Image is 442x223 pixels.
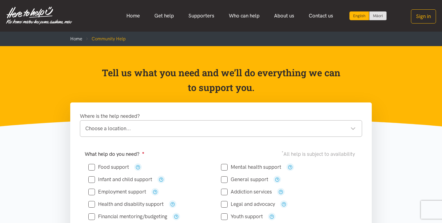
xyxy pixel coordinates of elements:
p: Tell us what you need and we’ll do everything we can to support you. [101,65,341,95]
sup: ● [142,150,144,155]
label: Infant and child support [88,177,152,182]
a: Switch to Te Reo Māori [369,11,387,20]
li: Community Help [82,35,126,42]
label: General support [221,177,268,182]
div: Language toggle [349,11,387,20]
a: Home [70,36,82,42]
label: Food support [88,165,129,170]
a: Get help [147,9,181,22]
label: Legal and advocacy [221,202,275,207]
div: Choose a location... [85,124,356,133]
div: All help is subject to availability [282,150,357,158]
div: Current language [349,11,369,20]
label: Where is the help needed? [80,112,140,120]
label: Youth support [221,214,263,219]
label: Health and disability support [88,202,164,207]
a: Home [119,9,147,22]
label: Addiction services [221,189,272,194]
label: Financial mentoring/budgeting [88,214,167,219]
a: Contact us [302,9,340,22]
a: Supporters [181,9,222,22]
img: Home [6,7,72,25]
a: Who can help [222,9,267,22]
label: What help do you need? [85,150,144,158]
label: Employment support [88,189,146,194]
button: Sign in [411,9,436,24]
label: Mental health support [221,165,281,170]
a: About us [267,9,302,22]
